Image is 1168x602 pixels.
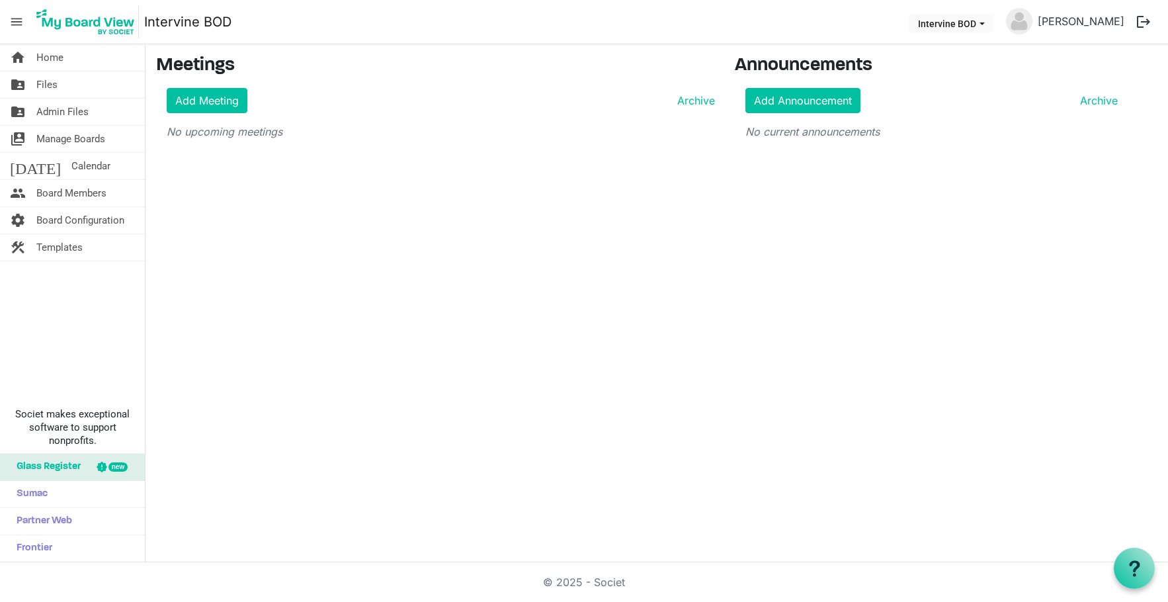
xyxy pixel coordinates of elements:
span: Files [36,71,58,98]
span: settings [10,207,26,234]
p: No upcoming meetings [167,124,715,140]
h3: Meetings [156,55,715,77]
span: folder_shared [10,99,26,125]
span: Board Configuration [36,207,124,234]
span: switch_account [10,126,26,152]
span: Frontier [10,535,52,562]
div: new [108,462,128,472]
span: [DATE] [10,153,61,179]
a: My Board View Logo [32,5,144,38]
a: Add Meeting [167,88,247,113]
span: menu [4,9,29,34]
span: Admin Files [36,99,89,125]
button: logout [1130,8,1157,36]
p: No current announcements [745,124,1118,140]
a: © 2025 - Societ [543,576,625,589]
span: Sumac [10,481,48,507]
span: Calendar [71,153,110,179]
img: no-profile-picture.svg [1006,8,1032,34]
button: Intervine BOD dropdownbutton [909,14,993,32]
span: Templates [36,234,83,261]
span: Board Members [36,180,106,206]
span: Partner Web [10,508,72,535]
span: people [10,180,26,206]
img: My Board View Logo [32,5,139,38]
span: home [10,44,26,71]
span: construction [10,234,26,261]
span: folder_shared [10,71,26,98]
a: Intervine BOD [144,9,231,35]
h3: Announcements [735,55,1128,77]
span: Home [36,44,63,71]
a: [PERSON_NAME] [1032,8,1130,34]
span: Glass Register [10,454,81,480]
a: Archive [672,93,715,108]
a: Archive [1075,93,1118,108]
span: Societ makes exceptional software to support nonprofits. [6,408,139,447]
span: Manage Boards [36,126,105,152]
a: Add Announcement [745,88,860,113]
